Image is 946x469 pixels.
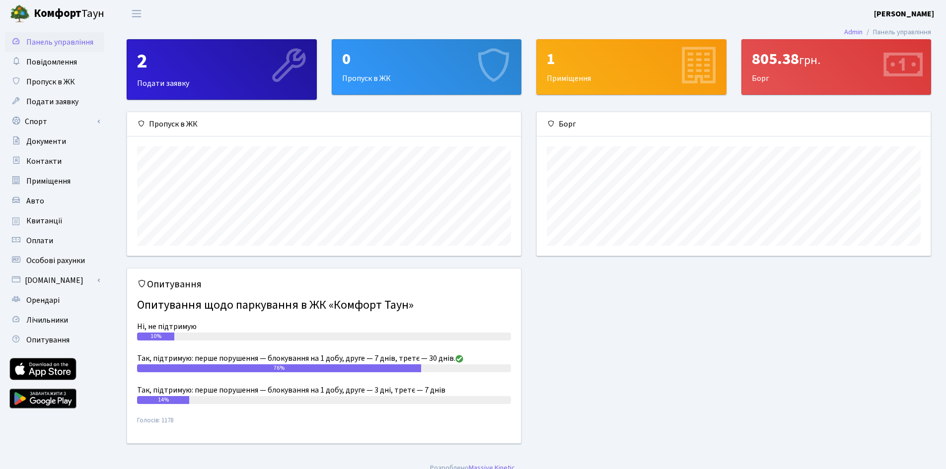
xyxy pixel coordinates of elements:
[536,39,727,95] a: 1Приміщення
[127,112,521,136] div: Пропуск в ЖК
[5,151,104,171] a: Контакти
[332,39,522,95] a: 0Пропуск в ЖК
[5,270,104,290] a: [DOMAIN_NAME]
[537,112,931,136] div: Борг
[34,5,104,22] span: Таун
[26,335,70,345] span: Опитування
[26,255,85,266] span: Особові рахунки
[829,22,946,43] nav: breadcrumb
[5,231,104,251] a: Оплати
[5,211,104,231] a: Квитанції
[10,4,30,24] img: logo.png
[137,321,511,333] div: Ні, не підтримую
[137,294,511,317] h4: Опитування щодо паркування в ЖК «Комфорт Таун»
[547,50,716,68] div: 1
[26,176,71,187] span: Приміщення
[752,50,921,68] div: 805.38
[137,352,511,364] div: Так, підтримую: перше порушення — блокування на 1 добу, друге — 7 днів, третє — 30 днів.
[332,40,521,94] div: Пропуск в ЖК
[124,5,149,22] button: Переключити навігацію
[5,330,104,350] a: Опитування
[5,171,104,191] a: Приміщення
[5,92,104,112] a: Подати заявку
[26,156,62,167] span: Контакти
[342,50,511,68] div: 0
[26,136,66,147] span: Документи
[26,315,68,326] span: Лічильники
[5,191,104,211] a: Авто
[137,50,306,73] div: 2
[137,333,174,340] div: 10%
[137,364,421,372] div: 76%
[127,39,317,100] a: 2Подати заявку
[26,57,77,67] span: Повідомлення
[5,251,104,270] a: Особові рахунки
[5,132,104,151] a: Документи
[26,295,60,306] span: Орендарі
[26,196,44,206] span: Авто
[5,310,104,330] a: Лічильники
[5,52,104,72] a: Повідомлення
[742,40,931,94] div: Борг
[26,235,53,246] span: Оплати
[137,278,511,290] h5: Опитування
[137,396,189,404] div: 14%
[5,112,104,132] a: Спорт
[5,290,104,310] a: Орендарі
[137,384,511,396] div: Так, підтримую: перше порушення — блокування на 1 добу, друге — 3 дні, третє — 7 днів
[5,72,104,92] a: Пропуск в ЖК
[137,416,511,433] small: Голосів: 1178
[26,37,93,48] span: Панель управління
[26,215,63,226] span: Квитанції
[26,96,78,107] span: Подати заявку
[874,8,934,20] a: [PERSON_NAME]
[863,27,931,38] li: Панель управління
[874,8,934,19] b: [PERSON_NAME]
[127,40,316,99] div: Подати заявку
[5,32,104,52] a: Панель управління
[34,5,81,21] b: Комфорт
[537,40,726,94] div: Приміщення
[844,27,863,37] a: Admin
[26,76,75,87] span: Пропуск в ЖК
[799,52,820,69] span: грн.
